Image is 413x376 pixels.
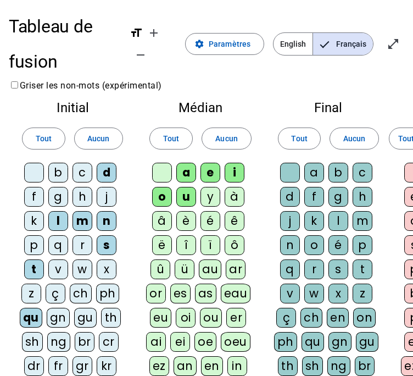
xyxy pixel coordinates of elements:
[276,308,296,328] div: ç
[353,284,372,303] div: z
[48,356,68,376] div: fr
[274,33,312,55] span: English
[274,101,383,114] h2: Final
[278,356,298,376] div: th
[200,187,220,207] div: y
[382,33,404,55] button: Entrer en plein écran
[72,235,92,255] div: r
[74,308,97,328] div: gu
[96,284,119,303] div: ph
[280,211,300,231] div: j
[200,308,222,328] div: ou
[170,284,191,303] div: es
[302,332,324,352] div: qu
[143,22,165,44] button: Augmenter la taille de la police
[70,284,92,303] div: ch
[74,128,123,150] button: Aucun
[215,132,237,145] span: Aucun
[304,259,324,279] div: r
[225,211,244,231] div: ê
[46,284,65,303] div: ç
[152,211,172,231] div: â
[152,235,172,255] div: ë
[174,356,197,376] div: an
[328,163,348,183] div: b
[221,332,250,352] div: oeu
[9,9,121,79] h1: Tableau de fusion
[72,356,92,376] div: gr
[225,187,244,207] div: à
[200,211,220,231] div: é
[146,284,166,303] div: or
[313,33,373,55] span: Français
[72,163,92,183] div: c
[75,332,94,352] div: br
[101,308,121,328] div: th
[280,259,300,279] div: q
[87,132,109,145] span: Aucun
[22,128,65,150] button: Tout
[343,132,365,145] span: Aucun
[97,187,116,207] div: j
[175,259,194,279] div: ü
[353,163,372,183] div: c
[328,259,348,279] div: s
[225,235,244,255] div: ô
[146,332,166,352] div: ai
[99,332,119,352] div: cr
[353,308,376,328] div: on
[97,356,116,376] div: kr
[353,187,372,207] div: h
[202,128,251,150] button: Aucun
[328,235,348,255] div: é
[18,101,127,114] h2: Initial
[150,259,170,279] div: û
[130,44,152,66] button: Diminuer la taille de la police
[72,211,92,231] div: m
[300,308,322,328] div: ch
[291,132,307,145] span: Tout
[273,32,373,56] mat-button-toggle-group: Language selection
[304,235,324,255] div: o
[200,163,220,183] div: e
[130,26,143,40] mat-icon: format_size
[209,37,250,51] span: Paramètres
[176,308,196,328] div: oi
[185,33,264,55] button: Paramètres
[353,211,372,231] div: m
[328,211,348,231] div: l
[195,284,216,303] div: as
[36,132,52,145] span: Tout
[72,259,92,279] div: w
[226,259,245,279] div: ar
[48,259,68,279] div: v
[24,187,44,207] div: f
[280,284,300,303] div: v
[194,332,216,352] div: oe
[97,259,116,279] div: x
[201,356,223,376] div: en
[97,235,116,255] div: s
[47,308,70,328] div: gn
[176,187,196,207] div: u
[176,163,196,183] div: a
[274,332,297,352] div: ph
[72,187,92,207] div: h
[226,308,246,328] div: er
[355,356,375,376] div: br
[97,211,116,231] div: n
[176,235,196,255] div: î
[24,235,44,255] div: p
[150,308,171,328] div: eu
[328,284,348,303] div: x
[387,37,400,51] mat-icon: open_in_full
[170,332,190,352] div: ei
[149,128,193,150] button: Tout
[328,332,351,352] div: gn
[48,211,68,231] div: l
[330,128,378,150] button: Aucun
[328,187,348,207] div: g
[304,284,324,303] div: w
[11,81,18,89] input: Griser les non-mots (expérimental)
[304,211,324,231] div: k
